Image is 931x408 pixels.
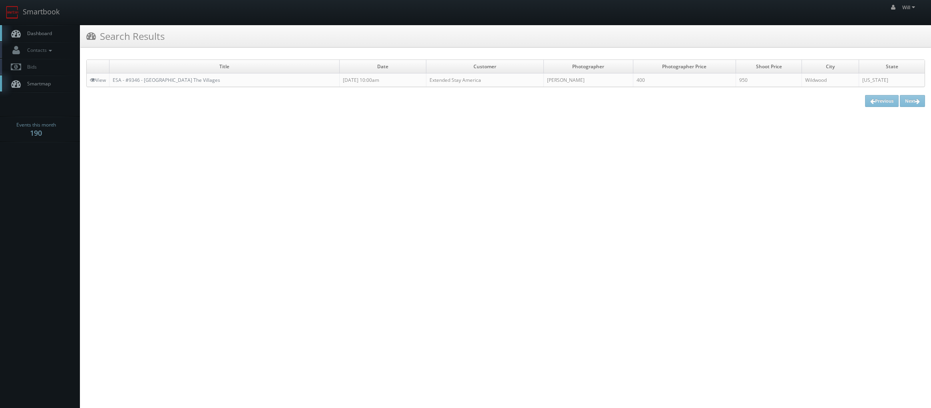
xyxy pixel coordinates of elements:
[23,63,37,70] span: Bids
[859,60,925,73] td: State
[6,6,19,19] img: smartbook-logo.png
[736,60,802,73] td: Shoot Price
[23,30,52,37] span: Dashboard
[633,60,736,73] td: Photographer Price
[339,60,426,73] td: Date
[736,73,802,87] td: 950
[802,60,859,73] td: City
[86,29,165,43] h3: Search Results
[859,73,925,87] td: [US_STATE]
[16,121,56,129] span: Events this month
[802,73,859,87] td: Wildwood
[544,60,633,73] td: Photographer
[902,4,917,11] span: Will
[426,73,544,87] td: Extended Stay America
[109,60,340,73] td: Title
[544,73,633,87] td: [PERSON_NAME]
[426,60,544,73] td: Customer
[23,80,51,87] span: Smartmap
[113,77,220,83] a: ESA - #9346 - [GEOGRAPHIC_DATA] The Villages
[633,73,736,87] td: 400
[23,47,54,53] span: Contacts
[30,128,42,138] strong: 190
[339,73,426,87] td: [DATE] 10:00am
[90,77,106,83] a: View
